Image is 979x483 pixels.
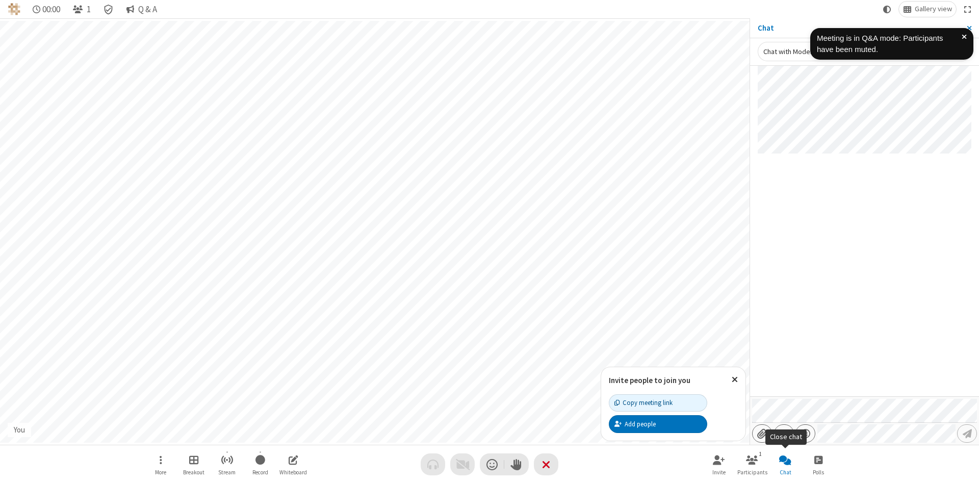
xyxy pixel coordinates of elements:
div: 1 [756,449,765,459]
button: Raise hand [504,453,529,475]
button: Change layout [899,2,956,17]
button: Open shared whiteboard [278,450,308,479]
span: Whiteboard [279,469,307,475]
span: Chat [780,469,791,475]
button: Send message [957,424,977,443]
span: Q & A [138,5,157,14]
div: Meeting is in Q&A mode: Participants have been muted. [817,33,962,56]
span: Gallery view [915,5,952,13]
button: Close chat [770,450,801,479]
p: Chat [758,22,959,34]
button: Open participant list [68,2,95,17]
span: Chat with Moderators Only [763,47,844,56]
label: Invite people to join you [609,375,690,385]
div: Timer [29,2,65,17]
button: Fullscreen [960,2,975,17]
span: Breakout [183,469,204,475]
span: Record [252,469,268,475]
div: Meeting details Encryption enabled [99,2,118,17]
button: Open poll [803,450,834,479]
button: Invite participants (Alt+I) [704,450,734,479]
div: Copy meeting link [614,398,673,408]
button: Q & A [122,2,161,17]
button: Manage Breakout Rooms [178,450,209,479]
div: You [10,424,29,436]
button: Show formatting [774,424,794,443]
button: Copy meeting link [609,394,707,412]
span: Stream [218,469,236,475]
img: QA Selenium DO NOT DELETE OR CHANGE [8,3,20,15]
button: Open participant list [737,450,767,479]
span: 1 [87,5,91,14]
button: Close popover [724,367,745,392]
button: Start recording [245,450,275,479]
button: End or leave meeting [534,453,558,475]
span: More [155,469,166,475]
span: Invite [712,469,726,475]
button: Audio problem - check your Internet connection or call by phone [421,453,445,475]
button: Video [450,453,475,475]
span: Polls [813,469,824,475]
span: 00:00 [42,5,60,14]
button: Add people [609,415,707,433]
button: Start streaming [212,450,242,479]
button: Open menu [795,424,815,443]
button: Close sidebar [959,18,979,38]
button: Open menu [145,450,176,479]
button: Using system theme [879,2,895,17]
button: Send a reaction [480,453,504,475]
span: Participants [737,469,767,475]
